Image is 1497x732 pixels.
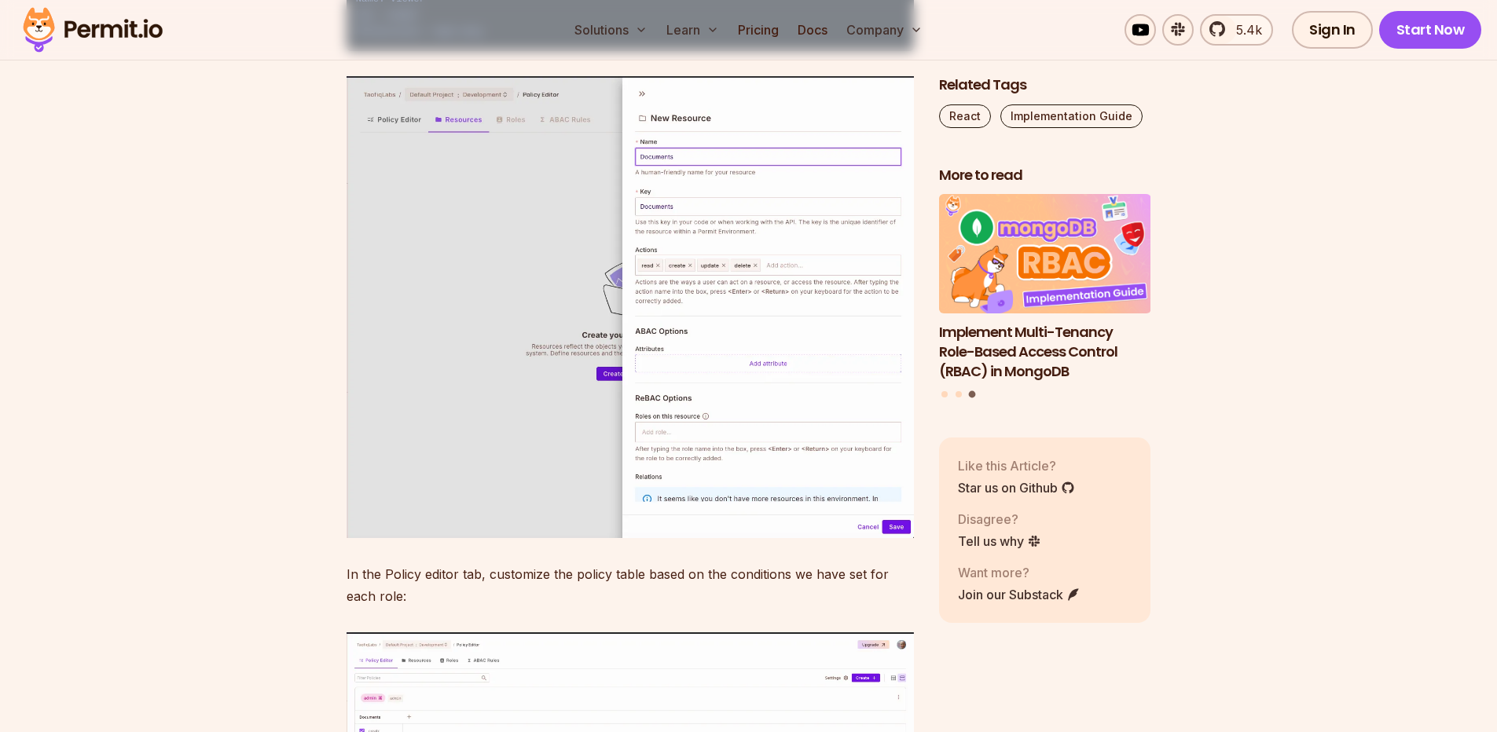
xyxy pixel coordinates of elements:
a: Pricing [732,14,785,46]
h2: More to read [939,166,1151,185]
p: In the Policy editor tab, customize the policy table based on the conditions we have set for each... [347,563,914,607]
button: Learn [660,14,725,46]
h3: Implement Multi-Tenancy Role-Based Access Control (RBAC) in MongoDB [939,323,1151,381]
span: 5.4k [1227,20,1262,39]
img: Implement Multi-Tenancy Role-Based Access Control (RBAC) in MongoDB [939,195,1151,314]
button: Go to slide 1 [941,391,948,397]
a: Join our Substack [958,585,1081,604]
a: Docs [791,14,834,46]
p: Like this Article? [958,456,1075,475]
a: Implement Multi-Tenancy Role-Based Access Control (RBAC) in MongoDBImplement Multi-Tenancy Role-B... [939,195,1151,382]
a: Implementation Guide [1000,104,1143,128]
button: Solutions [568,14,654,46]
li: 3 of 3 [939,195,1151,382]
p: Want more? [958,563,1081,582]
button: Go to slide 3 [969,391,976,398]
img: Permit logo [16,3,170,57]
button: Company [840,14,929,46]
img: image.png [347,76,914,539]
p: Disagree? [958,510,1041,529]
div: Posts [939,195,1151,401]
a: 5.4k [1200,14,1273,46]
h2: Related Tags [939,75,1151,95]
a: Sign In [1292,11,1373,49]
button: Go to slide 2 [956,391,962,397]
a: Tell us why [958,532,1041,551]
a: Start Now [1379,11,1482,49]
a: React [939,104,991,128]
a: Star us on Github [958,478,1075,497]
